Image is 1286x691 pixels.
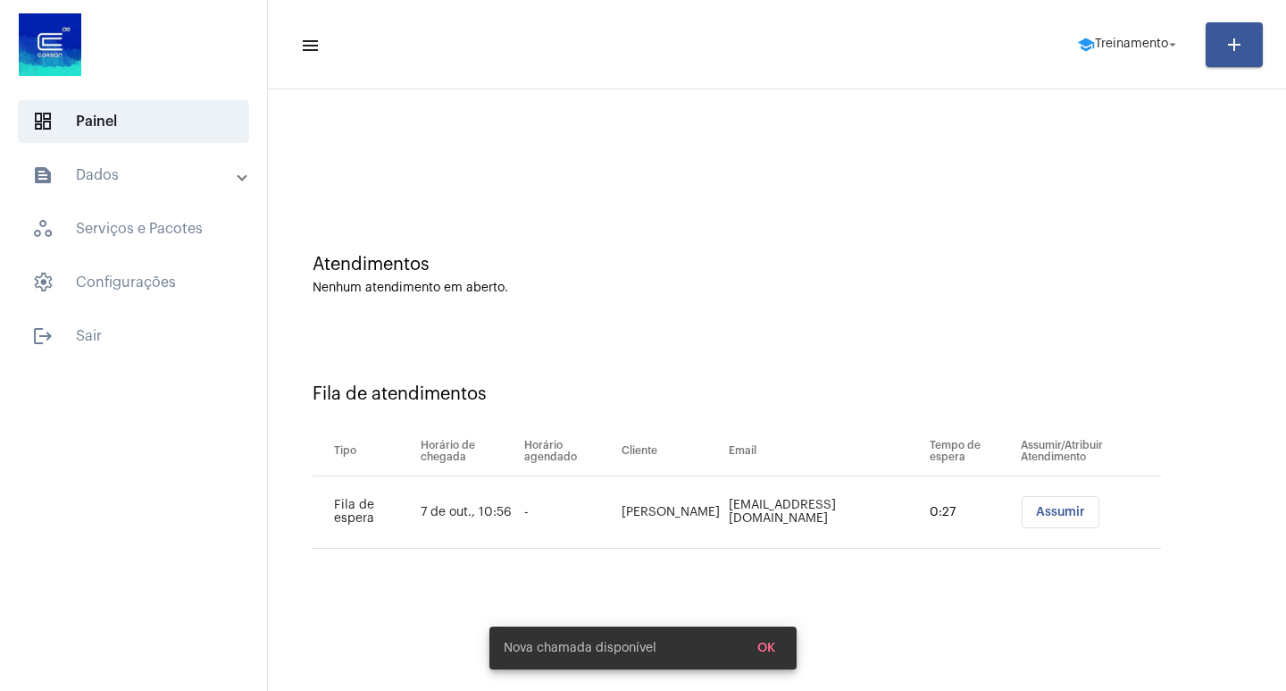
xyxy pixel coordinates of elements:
[1021,496,1161,528] mat-chip-list: selection
[504,639,656,657] span: Nova chamada disponível
[14,9,86,80] img: d4669ae0-8c07-2337-4f67-34b0df7f5ae4.jpeg
[925,426,1016,476] th: Tempo de espera
[743,632,789,664] button: OK
[520,476,617,549] td: -
[617,476,724,549] td: [PERSON_NAME]
[1066,27,1191,63] button: Treinamento
[416,426,520,476] th: Horário de chegada
[32,218,54,240] span: sidenav icon
[18,100,249,143] span: Painel
[18,261,249,304] span: Configurações
[724,476,925,549] td: [EMAIL_ADDRESS][DOMAIN_NAME]
[313,426,416,476] th: Tipo
[11,154,267,197] mat-expansion-panel-header: sidenav iconDados
[1165,37,1181,53] mat-icon: arrow_drop_down
[416,476,520,549] td: 7 de out., 10:56
[1016,426,1161,476] th: Assumir/Atribuir Atendimento
[724,426,925,476] th: Email
[1036,506,1085,518] span: Assumir
[1223,34,1245,55] mat-icon: add
[313,282,1241,295] div: Nenhum atendimento em aberto.
[617,426,724,476] th: Cliente
[32,325,54,347] mat-icon: sidenav icon
[1095,38,1168,51] span: Treinamento
[313,255,1241,274] div: Atendimentos
[313,384,1241,404] div: Fila de atendimentos
[18,315,249,358] span: Sair
[300,35,318,56] mat-icon: sidenav icon
[32,272,54,293] span: sidenav icon
[32,164,54,186] mat-icon: sidenav icon
[925,476,1016,549] td: 0:27
[18,207,249,250] span: Serviços e Pacotes
[1022,496,1099,528] button: Assumir
[32,164,238,186] mat-panel-title: Dados
[757,642,775,654] span: OK
[32,111,54,132] span: sidenav icon
[313,476,416,549] td: Fila de espera
[1077,36,1095,54] mat-icon: school
[520,426,617,476] th: Horário agendado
